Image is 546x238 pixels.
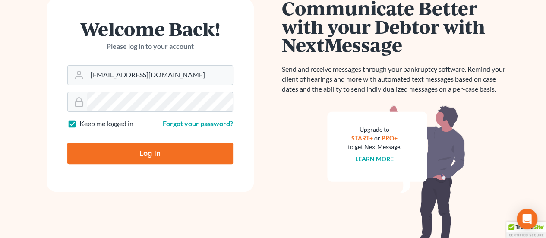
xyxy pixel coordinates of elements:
[355,155,394,162] a: Learn more
[351,134,373,142] a: START+
[67,143,233,164] input: Log In
[348,125,401,134] div: Upgrade to
[67,41,233,51] p: Please log in to your account
[67,19,233,38] h1: Welcome Back!
[374,134,380,142] span: or
[517,209,537,229] div: Open Intercom Messenger
[87,66,233,85] input: Email Address
[282,64,511,94] p: Send and receive messages through your bankruptcy software. Remind your client of hearings and mo...
[79,119,133,129] label: Keep me logged in
[163,119,233,127] a: Forgot your password?
[382,134,398,142] a: PRO+
[348,143,401,151] div: to get NextMessage.
[506,222,546,238] div: TrustedSite Certified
